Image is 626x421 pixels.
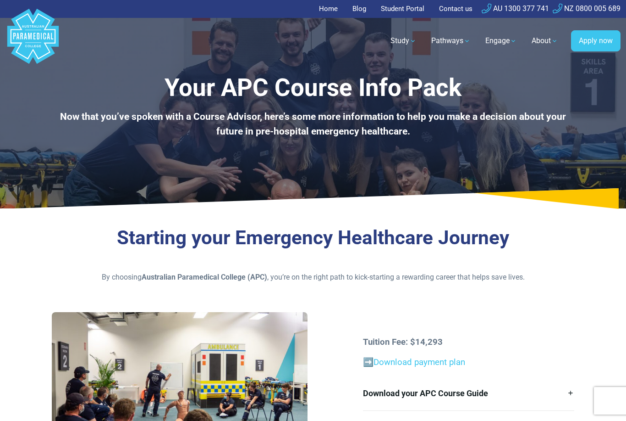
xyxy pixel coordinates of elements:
[60,111,566,137] b: Now that you’ve spoken with a Course Advisor, here’s some more information to help you make a dec...
[142,273,267,281] strong: Australian Paramedical College (APC)
[5,18,60,64] a: Australian Paramedical College
[363,337,443,347] strong: Tuition Fee: $14,293
[553,4,621,13] a: NZ 0800 005 689
[363,357,465,367] a: ➡️Download payment plan
[571,30,621,51] a: Apply now
[482,4,549,13] a: AU 1300 377 741
[363,376,574,410] a: Download your APC Course Guide
[426,28,476,54] a: Pathways
[480,28,522,54] a: Engage
[52,272,575,283] p: By choosing , you’re on the right path to kick-starting a rewarding career that helps save lives.
[385,28,422,54] a: Study
[52,226,575,250] h3: Starting your Emergency Healthcare Journey
[526,28,564,54] a: About
[52,73,575,102] h1: Your APC Course Info Pack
